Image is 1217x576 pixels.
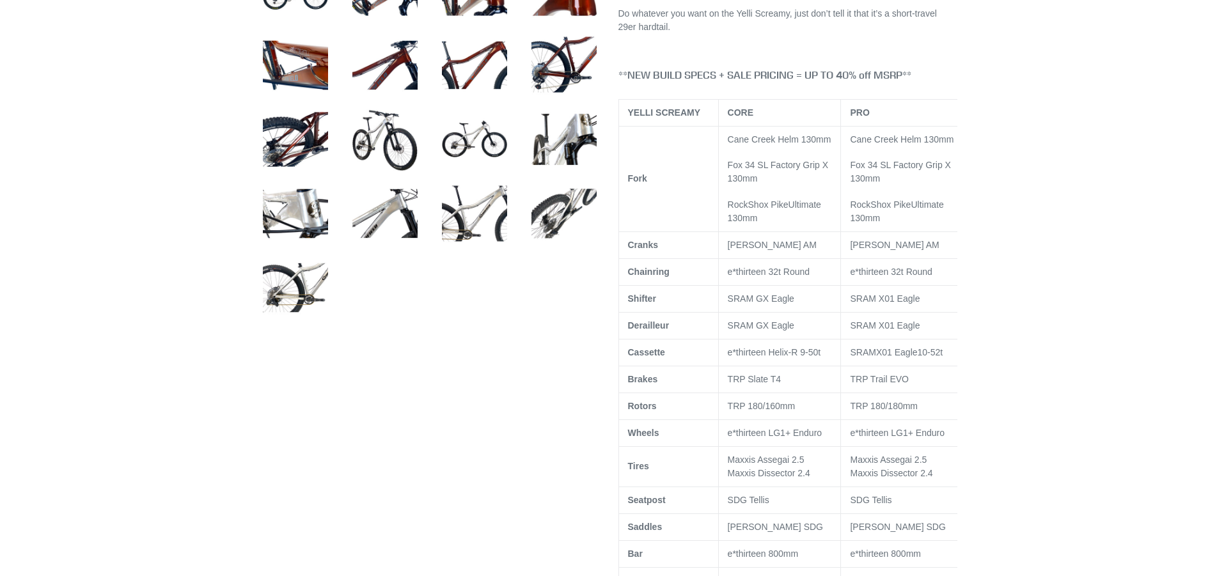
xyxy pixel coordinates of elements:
p: Maxxis Assegai 2.5 Maxxis Dissector 2.4 [728,453,832,480]
span: e*thirteen 32t Round [850,267,932,277]
b: YELLI SCREAMY [628,107,701,118]
span: S [728,320,734,331]
h4: **NEW BUILD SPECS + SALE PRICING = UP TO 40% off MSRP** [618,69,957,81]
b: Cassette [628,347,665,357]
span: e*thirteen LG1+ Enduro [850,428,945,438]
span: [PERSON_NAME] AM [850,240,939,250]
td: SRAM GX Eagle [718,285,841,312]
span: e*thirteen LG1+ Enduro [728,428,822,438]
img: Load image into Gallery viewer, YELLI SCREAMY - Complete Bike [439,104,510,175]
span: Maxxis Assegai 2.5 [850,455,927,465]
img: Load image into Gallery viewer, YELLI SCREAMY - Complete Bike [439,30,510,100]
img: Load image into Gallery viewer, YELLI SCREAMY - Complete Bike [529,104,599,175]
p: Fox 34 SL Factory Grip X 130mm [850,159,959,185]
img: Load image into Gallery viewer, YELLI SCREAMY - Complete Bike [350,30,420,100]
td: SRAM X01 Eagle [841,312,968,339]
img: Load image into Gallery viewer, YELLI SCREAMY - Complete Bike [260,253,331,323]
img: Load image into Gallery viewer, YELLI SCREAMY - Complete Bike [260,178,331,249]
td: SRAM X01 Eagle [841,285,968,312]
b: Chainring [628,267,670,277]
b: CORE [728,107,753,118]
span: X01 Eagle [876,347,918,357]
img: Load image into Gallery viewer, YELLI SCREAMY - Complete Bike [260,104,331,175]
b: PRO [850,107,869,118]
span: e*thirteen 800mm [728,549,799,559]
b: Cranks [628,240,658,250]
b: Wheels [628,428,659,438]
td: 10-52t [841,339,968,366]
span: [PERSON_NAME] SDG [850,522,945,532]
span: RAM GX Eagle [734,320,794,331]
b: Brakes [628,374,658,384]
span: RockShox Pike [728,199,789,210]
img: Load image into Gallery viewer, YELLI SCREAMY - Complete Bike [529,178,599,249]
span: Ultimate 130mm [728,199,821,223]
b: Shifter [628,293,656,304]
td: TRP Slate T4 [718,366,841,393]
span: S [850,347,856,357]
td: TRP 180/160mm [718,393,841,419]
b: Saddles [628,522,663,532]
span: e*thirteen 800mm [850,549,921,559]
td: TRP Trail EVO [841,366,968,393]
img: Load image into Gallery viewer, YELLI SCREAMY - Complete Bike [529,30,599,100]
img: Load image into Gallery viewer, YELLI SCREAMY - Complete Bike [350,178,420,249]
span: RAM [856,347,876,357]
p: TRP 180/180mm [850,400,959,413]
span: Do whatever you want on the Yelli Screamy, just don’t tell it that it’s a short-travel 29er hardt... [618,8,937,32]
span: SDG Tellis [728,495,769,505]
span: SDG Tellis [850,495,891,505]
img: Load image into Gallery viewer, YELLI SCREAMY - Complete Bike [439,178,510,249]
b: Derailleur [628,320,670,331]
td: e*thirteen Helix-R 9-50t [718,339,841,366]
span: RockShox Pike [850,199,911,210]
b: Bar [628,549,643,559]
span: [PERSON_NAME] SDG [728,522,823,532]
span: e*thirteen 32t Round [728,267,810,277]
img: Load image into Gallery viewer, YELLI SCREAMY - Complete Bike [350,104,420,175]
p: Fox 34 SL Factory Grip X 130mm [728,159,832,185]
span: [PERSON_NAME] AM [728,240,817,250]
b: Fork [628,173,647,183]
p: Cane Creek Helm 130mm [850,133,959,146]
p: Cane Creek Helm 130mm [728,133,832,146]
span: Ultimate 130mm [850,199,943,223]
span: Maxxis Dissector 2.4 [850,468,932,478]
b: Tires [628,461,649,471]
b: Rotors [628,401,657,411]
img: Load image into Gallery viewer, YELLI SCREAMY - Complete Bike [260,30,331,100]
b: Seatpost [628,495,666,505]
